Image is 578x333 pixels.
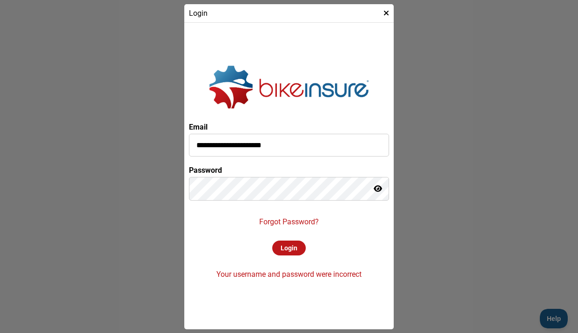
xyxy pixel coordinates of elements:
[189,166,222,175] label: Password
[272,241,306,255] div: Login
[216,270,362,279] p: Your username and password were incorrect
[184,4,394,23] div: Login
[259,217,319,226] p: Forgot Password?
[189,123,208,131] label: Email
